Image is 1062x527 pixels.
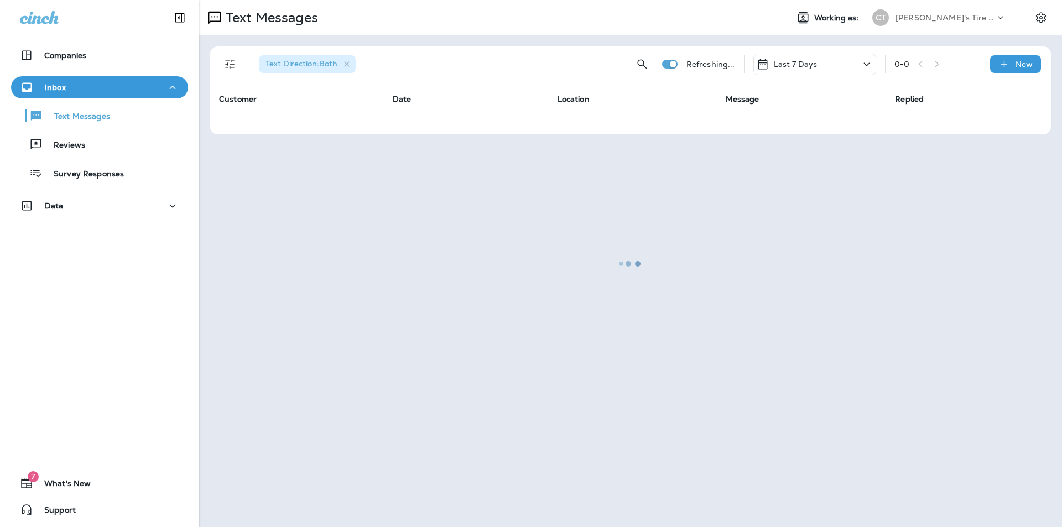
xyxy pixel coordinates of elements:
button: Survey Responses [11,161,188,185]
button: Text Messages [11,104,188,127]
button: 7What's New [11,472,188,494]
p: Survey Responses [43,169,124,180]
p: Reviews [43,140,85,151]
span: What's New [33,479,91,492]
button: Collapse Sidebar [164,7,195,29]
button: Reviews [11,133,188,156]
p: New [1016,60,1033,69]
button: Data [11,195,188,217]
p: Inbox [45,83,66,92]
p: Data [45,201,64,210]
button: Support [11,499,188,521]
span: 7 [28,471,39,482]
p: Text Messages [43,112,110,122]
button: Inbox [11,76,188,98]
button: Companies [11,44,188,66]
p: Companies [44,51,86,60]
span: Support [33,505,76,519]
